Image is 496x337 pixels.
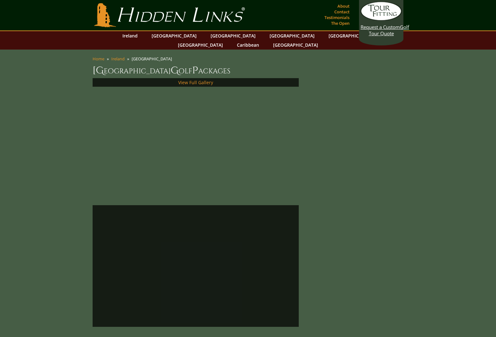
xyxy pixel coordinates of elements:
[175,40,226,50] a: [GEOGRAPHIC_DATA]
[336,2,351,10] a: About
[93,64,403,77] h1: [GEOGRAPHIC_DATA] olf ackages
[119,31,141,40] a: Ireland
[333,7,351,16] a: Contact
[207,31,259,40] a: [GEOGRAPHIC_DATA]
[270,40,321,50] a: [GEOGRAPHIC_DATA]
[132,56,174,62] li: [GEOGRAPHIC_DATA]
[323,13,351,22] a: Testimonials
[325,31,377,40] a: [GEOGRAPHIC_DATA]
[178,79,213,85] a: View Full Gallery
[192,64,198,77] span: P
[234,40,262,50] a: Caribbean
[361,2,402,37] a: Request a CustomGolf Tour Quote
[148,31,200,40] a: [GEOGRAPHIC_DATA]
[266,31,318,40] a: [GEOGRAPHIC_DATA]
[361,24,400,30] span: Request a Custom
[330,19,351,28] a: The Open
[171,64,179,77] span: G
[111,56,125,62] a: Ireland
[93,56,104,62] a: Home
[99,212,292,320] iframe: Sir-Nick-on-Northern-Ireland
